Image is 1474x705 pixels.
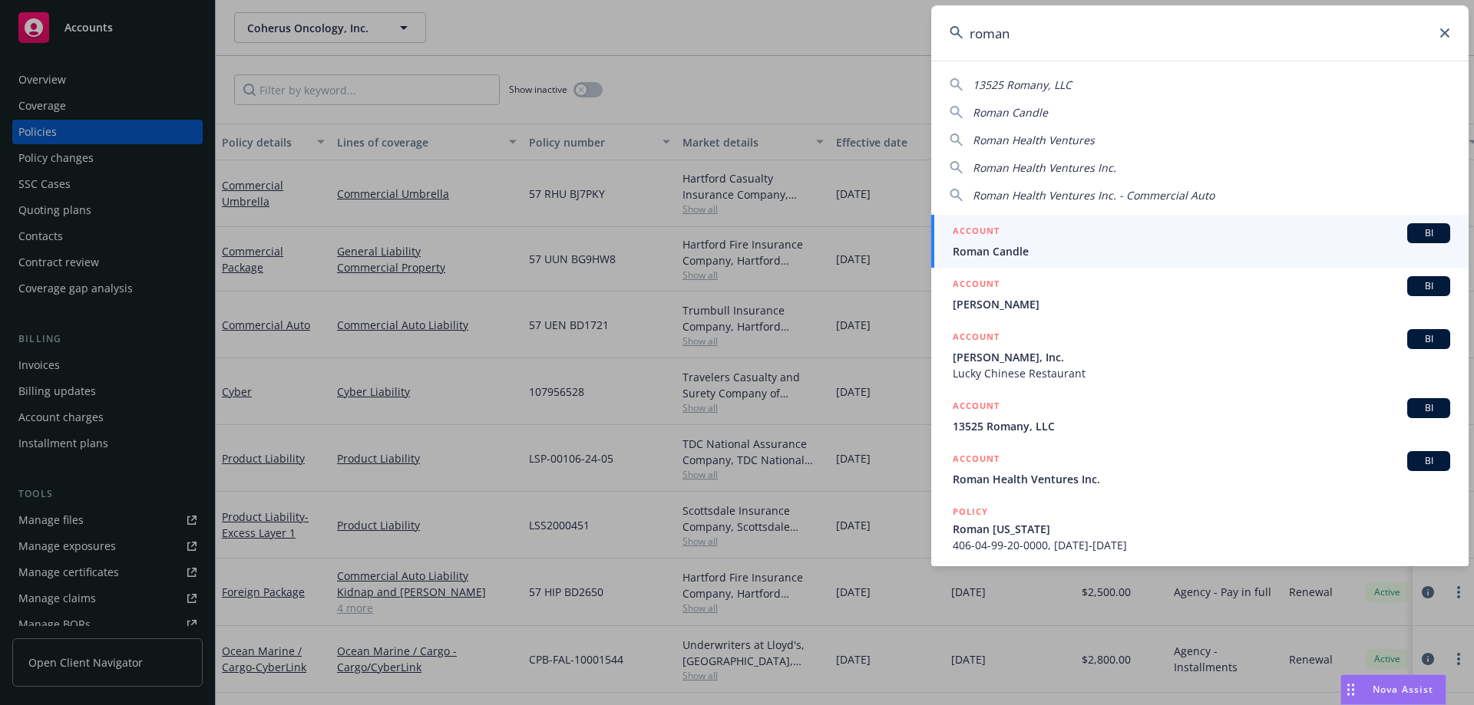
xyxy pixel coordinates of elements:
[1413,332,1444,346] span: BI
[973,133,1095,147] span: Roman Health Ventures
[953,521,1450,537] span: Roman [US_STATE]
[953,223,1000,242] h5: ACCOUNT
[1341,675,1360,704] div: Drag to move
[931,443,1469,496] a: ACCOUNTBIRoman Health Ventures Inc.
[953,471,1450,487] span: Roman Health Ventures Inc.
[953,296,1450,312] span: [PERSON_NAME]
[1413,226,1444,240] span: BI
[953,504,988,519] h5: POLICY
[1413,279,1444,293] span: BI
[953,349,1450,365] span: [PERSON_NAME], Inc.
[931,321,1469,390] a: ACCOUNTBI[PERSON_NAME], Inc.Lucky Chinese Restaurant
[931,390,1469,443] a: ACCOUNTBI13525 Romany, LLC
[931,5,1469,61] input: Search...
[953,398,1000,417] h5: ACCOUNT
[1373,683,1433,696] span: Nova Assist
[973,105,1048,120] span: Roman Candle
[953,329,1000,348] h5: ACCOUNT
[953,365,1450,381] span: Lucky Chinese Restaurant
[973,160,1116,175] span: Roman Health Ventures Inc.
[1340,674,1446,705] button: Nova Assist
[1413,401,1444,415] span: BI
[931,268,1469,321] a: ACCOUNTBI[PERSON_NAME]
[953,451,1000,469] h5: ACCOUNT
[1413,454,1444,468] span: BI
[953,243,1450,259] span: Roman Candle
[953,537,1450,553] span: 406-04-99-20-0000, [DATE]-[DATE]
[931,496,1469,562] a: POLICYRoman [US_STATE]406-04-99-20-0000, [DATE]-[DATE]
[973,188,1215,203] span: Roman Health Ventures Inc. - Commercial Auto
[953,418,1450,434] span: 13525 Romany, LLC
[953,276,1000,295] h5: ACCOUNT
[973,77,1072,92] span: 13525 Romany, LLC
[931,215,1469,268] a: ACCOUNTBIRoman Candle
